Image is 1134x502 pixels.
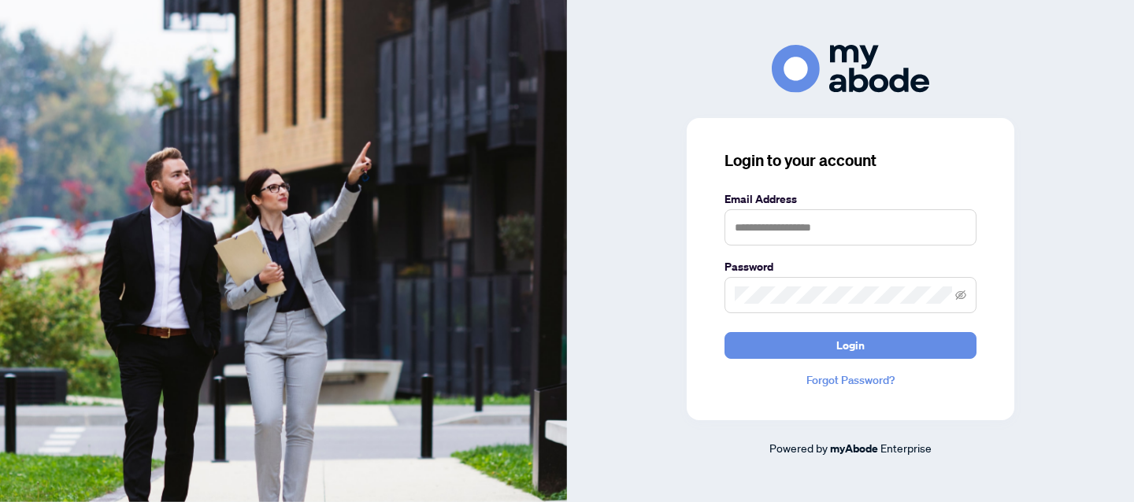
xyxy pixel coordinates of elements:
img: ma-logo [772,45,929,93]
a: Forgot Password? [724,371,976,389]
h3: Login to your account [724,149,976,172]
span: eye-invisible [955,290,966,301]
span: Login [836,333,865,358]
label: Password [724,258,976,275]
span: Powered by [769,441,828,455]
a: myAbode [830,440,878,457]
label: Email Address [724,190,976,208]
span: Enterprise [880,441,932,455]
button: Login [724,332,976,359]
